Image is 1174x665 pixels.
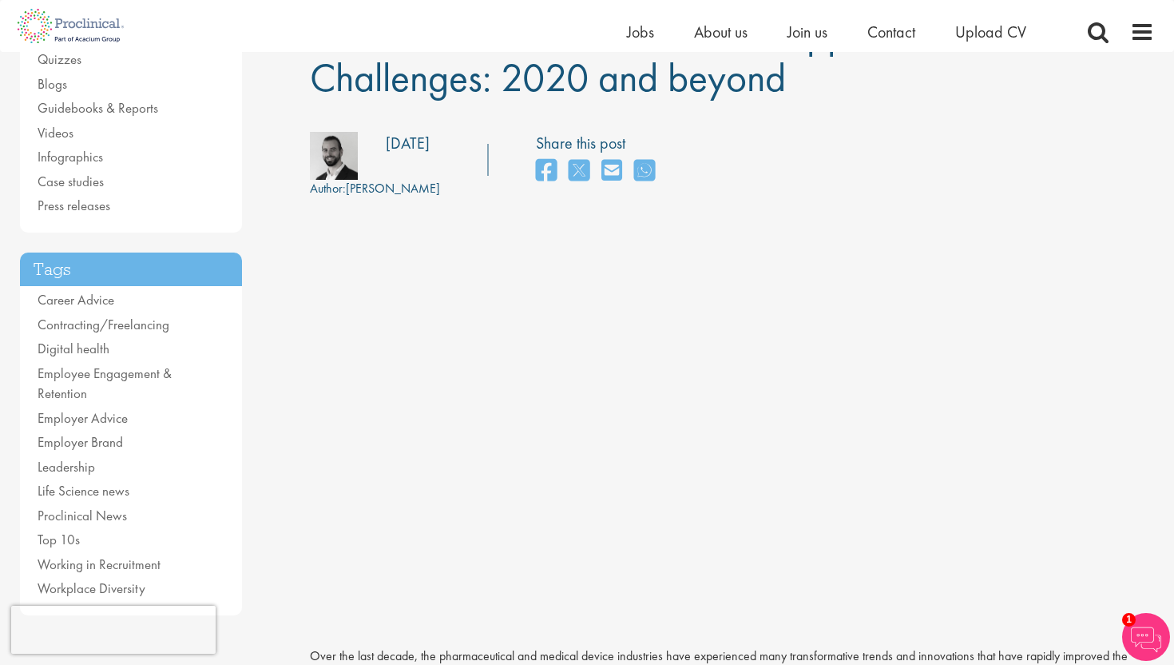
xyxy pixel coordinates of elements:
[1122,613,1136,627] span: 1
[38,197,110,214] a: Press releases
[310,8,1055,103] span: Pharma and Medical Devices Opportunities and Challenges: 2020 and beyond
[955,22,1026,42] a: Upload CV
[38,99,158,117] a: Guidebooks & Reports
[38,340,109,357] a: Digital health
[569,154,589,189] a: share on twitter
[38,291,114,309] a: Career Advice
[38,409,128,427] a: Employer Advice
[11,606,216,654] iframe: reCAPTCHA
[867,22,915,42] a: Contact
[38,364,172,403] a: Employee Engagement & Retention
[386,132,430,155] div: [DATE]
[38,482,129,500] a: Life Science news
[38,458,95,476] a: Leadership
[38,148,103,165] a: Infographics
[1122,613,1170,661] img: Chatbot
[38,555,161,573] a: Working in Recruitment
[38,75,67,93] a: Blogs
[38,173,104,190] a: Case studies
[38,50,81,68] a: Quizzes
[38,124,73,141] a: Videos
[310,132,358,180] img: 76d2c18e-6ce3-4617-eefd-08d5a473185b
[694,22,748,42] a: About us
[627,22,654,42] a: Jobs
[536,132,663,155] label: Share this post
[38,507,127,524] a: Proclinical News
[38,579,145,597] a: Workplace Diversity
[310,180,346,197] span: Author:
[310,180,440,198] div: [PERSON_NAME]
[20,253,242,287] h3: Tags
[601,154,622,189] a: share on email
[787,22,827,42] a: Join us
[38,316,169,333] a: Contracting/Freelancing
[38,531,80,548] a: Top 10s
[38,433,123,451] a: Employer Brand
[310,240,949,623] iframe: Pharma & Medical Devices Opportunities and Challenges 2020 & Beyond
[634,154,655,189] a: share on whats app
[536,154,557,189] a: share on facebook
